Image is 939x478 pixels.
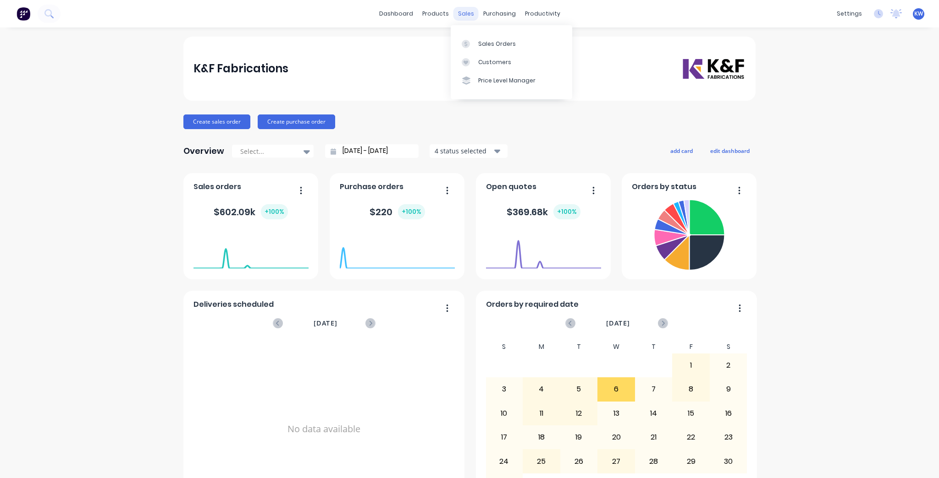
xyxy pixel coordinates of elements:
div: 14 [635,402,672,425]
div: 24 [486,450,523,473]
div: + 100 % [553,204,580,219]
div: sales [453,7,479,21]
div: 4 status selected [435,146,492,156]
div: 12 [561,402,597,425]
img: K&F Fabrications [681,58,746,80]
div: products [418,7,453,21]
a: Sales Orders [451,34,572,53]
button: add card [664,145,699,157]
div: F [672,340,710,353]
div: 3 [486,378,523,401]
div: 15 [673,402,709,425]
div: 26 [561,450,597,473]
div: 18 [523,426,560,449]
div: 5 [561,378,597,401]
div: 1 [673,354,709,377]
div: + 100 % [398,204,425,219]
span: [DATE] [314,318,337,328]
div: 7 [635,378,672,401]
div: 22 [673,426,709,449]
button: 4 status selected [430,144,508,158]
div: 23 [710,426,747,449]
a: dashboard [375,7,418,21]
span: KW [914,10,923,18]
div: 6 [598,378,635,401]
div: $ 369.68k [507,204,580,219]
div: + 100 % [261,204,288,219]
img: Factory [17,7,30,21]
a: Price Level Manager [451,71,572,90]
div: 2 [710,354,747,377]
div: Overview [183,142,224,160]
div: productivity [520,7,565,21]
div: $ 602.09k [214,204,288,219]
button: Create purchase order [258,114,335,129]
span: Open quotes [486,181,536,192]
div: K&F Fabrications [193,60,288,78]
div: 20 [598,426,635,449]
a: Customers [451,53,572,71]
div: 8 [673,378,709,401]
span: Orders by status [632,181,696,192]
div: M [523,340,560,353]
div: 4 [523,378,560,401]
div: 17 [486,426,523,449]
div: 11 [523,402,560,425]
div: 27 [598,450,635,473]
span: Purchase orders [340,181,403,192]
div: 13 [598,402,635,425]
div: Sales Orders [478,40,516,48]
span: [DATE] [606,318,630,328]
div: S [486,340,523,353]
div: Price Level Manager [478,76,536,85]
div: 28 [635,450,672,473]
div: settings [832,7,867,21]
span: Sales orders [193,181,241,192]
div: $ 220 [370,204,425,219]
span: Deliveries scheduled [193,299,274,310]
div: S [710,340,747,353]
div: 25 [523,450,560,473]
div: T [560,340,598,353]
div: 16 [710,402,747,425]
button: Create sales order [183,114,250,129]
div: W [597,340,635,353]
div: 21 [635,426,672,449]
div: 10 [486,402,523,425]
div: T [635,340,673,353]
div: 30 [710,450,747,473]
div: 29 [673,450,709,473]
div: purchasing [479,7,520,21]
button: edit dashboard [704,145,756,157]
span: Orders by required date [486,299,579,310]
div: 19 [561,426,597,449]
div: 9 [710,378,747,401]
div: Customers [478,58,511,66]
